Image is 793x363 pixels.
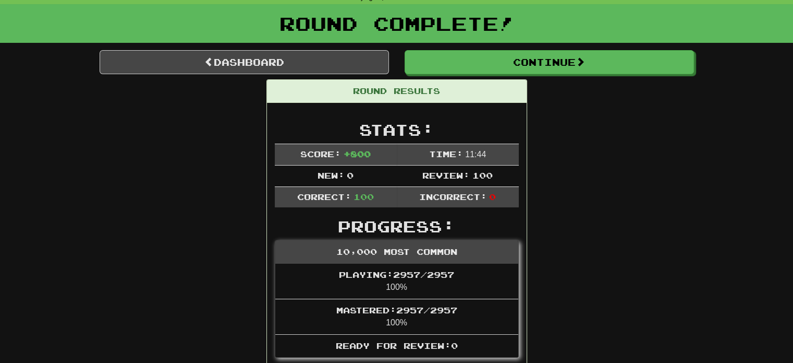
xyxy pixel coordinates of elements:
button: Continue [405,50,694,74]
span: Review: [422,170,470,180]
h2: Stats: [275,121,519,138]
span: Mastered: 2957 / 2957 [336,305,457,315]
span: 100 [353,192,374,202]
span: + 800 [344,149,371,159]
li: 100% [275,264,518,299]
a: Dashboard [100,50,389,74]
span: 0 [489,192,496,202]
h1: Round Complete! [4,13,789,34]
span: Playing: 2957 / 2957 [339,270,454,279]
div: Round Results [267,80,527,103]
h2: Progress: [275,218,519,235]
span: Ready for Review: 0 [336,341,458,350]
span: Time: [429,149,463,159]
div: 10,000 Most Common [275,241,518,264]
li: 100% [275,299,518,335]
span: Incorrect: [419,192,487,202]
span: New: [318,170,345,180]
span: 100 [472,170,493,180]
span: 0 [347,170,353,180]
span: 11 : 44 [465,150,486,159]
span: Correct: [297,192,351,202]
span: Score: [300,149,341,159]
